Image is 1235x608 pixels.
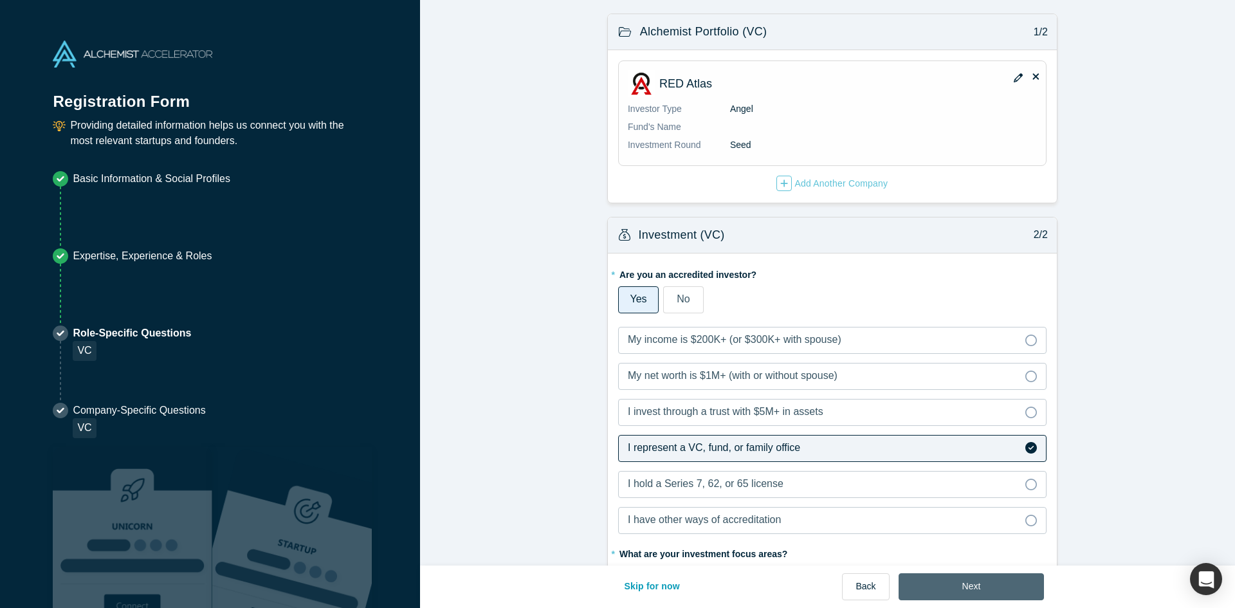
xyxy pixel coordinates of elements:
[73,418,96,438] div: VC
[628,442,800,453] span: I represent a VC, fund, or family office
[628,138,730,152] p: Investment Round
[628,514,781,525] span: I have other ways of accreditation
[1027,24,1048,40] p: 1/2
[73,326,191,341] p: Role-Specific Questions
[618,543,1047,561] label: What are your investment focus areas?
[53,41,212,68] img: Alchemist Accelerator Logo
[628,120,730,134] p: Fund's Name
[628,334,841,345] span: My income is $200K+ (or $300K+ with spouse)
[638,226,724,244] h3: Investment
[610,573,693,600] button: Skip for now
[618,264,1047,282] label: Are you an accredited investor?
[630,293,646,304] span: Yes
[73,171,230,187] p: Basic Information & Social Profiles
[628,102,730,116] p: Investor Type
[73,341,96,361] div: VC
[776,176,888,191] div: Add Another Company
[700,228,725,241] span: (VC)
[53,77,367,113] h1: Registration Form
[659,70,712,97] p: RED Atlas
[628,370,837,381] span: My net worth is $1M+ (with or without spouse)
[73,403,205,418] p: Company-Specific Questions
[70,118,367,149] p: Providing detailed information helps us connect you with the most relevant startups and founders.
[742,25,767,38] span: (VC)
[628,478,783,489] span: I hold a Series 7, 62, or 65 license
[73,248,212,264] p: Expertise, Experience & Roles
[730,138,832,152] p: Seed
[1027,227,1048,243] p: 2/2
[640,23,767,41] h3: Alchemist Portfolio
[628,406,823,417] span: I invest through a trust with $5M+ in assets
[899,573,1045,600] button: Next
[677,293,690,304] span: No
[628,70,655,97] img: RED Atlas logo
[730,102,832,116] p: Angel
[842,573,889,600] button: Back
[776,175,888,192] button: Add Another Company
